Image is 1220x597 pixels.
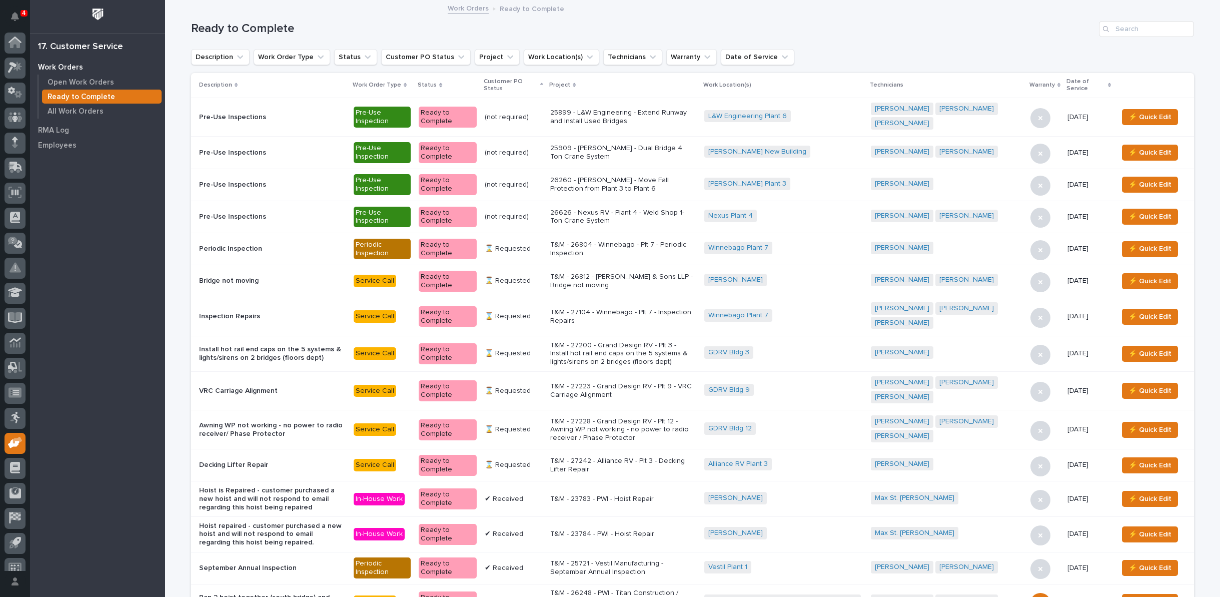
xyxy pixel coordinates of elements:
[939,148,994,156] a: [PERSON_NAME]
[199,421,346,438] p: Awning WP not working - no power to radio receiver/ Phase Protector
[419,306,477,327] div: Ready to Complete
[708,148,806,156] a: [PERSON_NAME] New Building
[485,425,542,434] p: ⌛ Requested
[419,174,477,195] div: Ready to Complete
[485,213,542,221] p: (not required)
[485,312,542,321] p: ⌛ Requested
[875,432,929,440] a: [PERSON_NAME]
[875,212,929,220] a: [PERSON_NAME]
[13,12,26,28] div: Notifications4
[354,174,411,195] div: Pre-Use Inspection
[191,169,1194,201] tr: Pre-Use InspectionsPre-Use InspectionReady to Complete(not required)26260 - [PERSON_NAME] - Move ...
[199,149,346,157] p: Pre-Use Inspections
[354,347,396,360] div: Service Call
[708,244,768,252] a: Winnebago Plant 7
[708,529,763,537] a: [PERSON_NAME]
[1128,111,1171,123] span: ⚡ Quick Edit
[550,144,696,161] p: 25909 - [PERSON_NAME] - Dual Bridge 4 Ton Crane System
[354,557,411,578] div: Periodic Inspection
[939,417,994,426] a: [PERSON_NAME]
[875,180,929,188] a: [PERSON_NAME]
[199,564,346,572] p: September Annual Inspection
[1122,209,1178,225] button: ⚡ Quick Edit
[419,524,477,545] div: Ready to Complete
[199,245,346,253] p: Periodic Inspection
[353,80,401,91] p: Work Order Type
[1122,526,1178,542] button: ⚡ Quick Edit
[708,311,768,320] a: Winnebago Plant 7
[1122,457,1178,473] button: ⚡ Quick Edit
[419,107,477,128] div: Ready to Complete
[38,42,123,53] div: 17. Customer Service
[875,378,929,387] a: [PERSON_NAME]
[875,148,929,156] a: [PERSON_NAME]
[666,49,717,65] button: Warranty
[354,423,396,436] div: Service Call
[875,494,954,502] a: Max St. [PERSON_NAME]
[191,516,1194,552] tr: Hoist repaired - customer purchased a new hoist and will not respond to email regarding this hois...
[191,265,1194,297] tr: Bridge not movingService CallReady to Complete⌛ RequestedT&M - 26812 - [PERSON_NAME] & Sons LLP -...
[485,349,542,358] p: ⌛ Requested
[550,457,696,474] p: T&M - 27242 - Alliance RV - Plt 3 - Decking Lifter Repair
[1122,383,1178,399] button: ⚡ Quick Edit
[89,5,107,24] img: Workspace Logo
[30,138,165,153] a: Employees
[354,385,396,397] div: Service Call
[484,76,537,95] p: Customer PO Status
[39,75,165,89] a: Open Work Orders
[1067,387,1110,395] p: [DATE]
[38,141,77,150] p: Employees
[500,3,564,14] p: Ready to Complete
[199,486,346,511] p: Hoist is Repaired - customer purchased a new hoist and will not respond to email regarding this h...
[485,181,542,189] p: (not required)
[550,209,696,226] p: 26626 - Nexus RV - Plant 4 - Weld Shop 1-Ton Crane System
[1067,425,1110,434] p: [DATE]
[1067,495,1110,503] p: [DATE]
[48,107,104,116] p: All Work Orders
[1099,21,1194,37] input: Search
[419,455,477,476] div: Ready to Complete
[708,386,750,394] a: GDRV Bldg 9
[5,6,26,27] button: Notifications
[1122,422,1178,438] button: ⚡ Quick Edit
[1128,424,1171,436] span: ⚡ Quick Edit
[48,78,114,87] p: Open Work Orders
[550,109,696,126] p: 25899 - L&W Engineering - Extend Runway and Install Used Bridges
[48,93,115,102] p: Ready to Complete
[939,304,994,313] a: [PERSON_NAME]
[191,137,1194,169] tr: Pre-Use InspectionsPre-Use InspectionReady to Complete(not required)25909 - [PERSON_NAME] - Dual ...
[191,336,1194,372] tr: Install hot rail end caps on the 5 systems & lights/sirens on 2 bridges (floors dept)Service Call...
[1122,145,1178,161] button: ⚡ Quick Edit
[550,530,696,538] p: T&M - 23784 - PWI - Hoist Repair
[524,49,599,65] button: Work Location(s)
[354,528,405,540] div: In-House Work
[1122,309,1178,325] button: ⚡ Quick Edit
[1067,245,1110,253] p: [DATE]
[550,308,696,325] p: T&M - 27104 - Winnebago - Plt 7 - Inspection Repairs
[939,105,994,113] a: [PERSON_NAME]
[485,245,542,253] p: ⌛ Requested
[1128,211,1171,223] span: ⚡ Quick Edit
[199,387,346,395] p: VRC Carriage Alignment
[875,244,929,252] a: [PERSON_NAME]
[485,530,542,538] p: ✔ Received
[708,424,752,433] a: GDRV Bldg 12
[875,393,929,401] a: [PERSON_NAME]
[485,564,542,572] p: ✔ Received
[875,348,929,357] a: [PERSON_NAME]
[1067,213,1110,221] p: [DATE]
[419,488,477,509] div: Ready to Complete
[1128,275,1171,287] span: ⚡ Quick Edit
[419,207,477,228] div: Ready to Complete
[939,276,994,284] a: [PERSON_NAME]
[191,22,1095,36] h1: Ready to Complete
[199,461,346,469] p: Decking Lifter Repair
[191,371,1194,410] tr: VRC Carriage AlignmentService CallReady to Complete⌛ RequestedT&M - 27223 - Grand Design RV - Plt...
[875,417,929,426] a: [PERSON_NAME]
[1128,147,1171,159] span: ⚡ Quick Edit
[485,387,542,395] p: ⌛ Requested
[550,241,696,258] p: T&M - 26804 - Winnebago - Plt 7 - Periodic Inspection
[1122,273,1178,289] button: ⚡ Quick Edit
[30,123,165,138] a: RMA Log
